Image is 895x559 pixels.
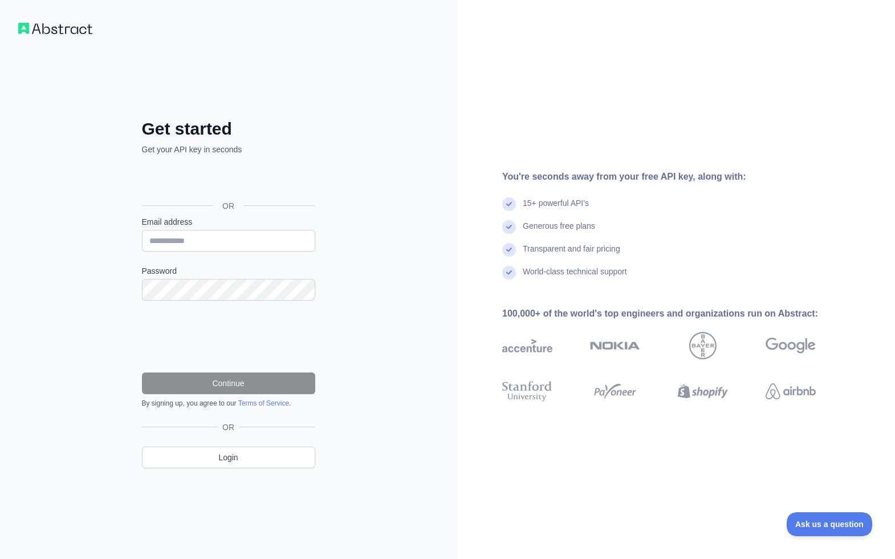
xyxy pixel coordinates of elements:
img: shopify [678,379,728,404]
iframe: Toggle Customer Support [787,512,872,536]
p: Get your API key in seconds [142,144,315,155]
img: payoneer [590,379,640,404]
div: 100,000+ of the world's top engineers and organizations run on Abstract: [502,307,852,321]
div: By signing up, you agree to our . [142,399,315,408]
img: google [766,332,816,359]
iframe: Sign in with Google Button [136,168,319,193]
span: OR [213,200,243,212]
div: Generous free plans [523,220,595,243]
img: stanford university [502,379,552,404]
button: Continue [142,372,315,394]
div: World-class technical support [523,266,627,289]
img: check mark [502,243,516,257]
div: 15+ powerful API's [523,197,589,220]
img: accenture [502,332,552,359]
span: OR [218,422,239,433]
div: Transparent and fair pricing [523,243,620,266]
img: Workflow [18,23,92,34]
h2: Get started [142,119,315,139]
img: airbnb [766,379,816,404]
div: Sign in with Google. Opens in new tab [142,168,313,193]
label: Password [142,265,315,277]
iframe: reCAPTCHA [142,314,315,359]
img: check mark [502,197,516,211]
img: nokia [590,332,640,359]
img: check mark [502,220,516,234]
a: Terms of Service [238,399,289,407]
img: bayer [689,332,717,359]
a: Login [142,447,315,468]
div: You're seconds away from your free API key, along with: [502,170,852,184]
label: Email address [142,216,315,228]
img: check mark [502,266,516,279]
